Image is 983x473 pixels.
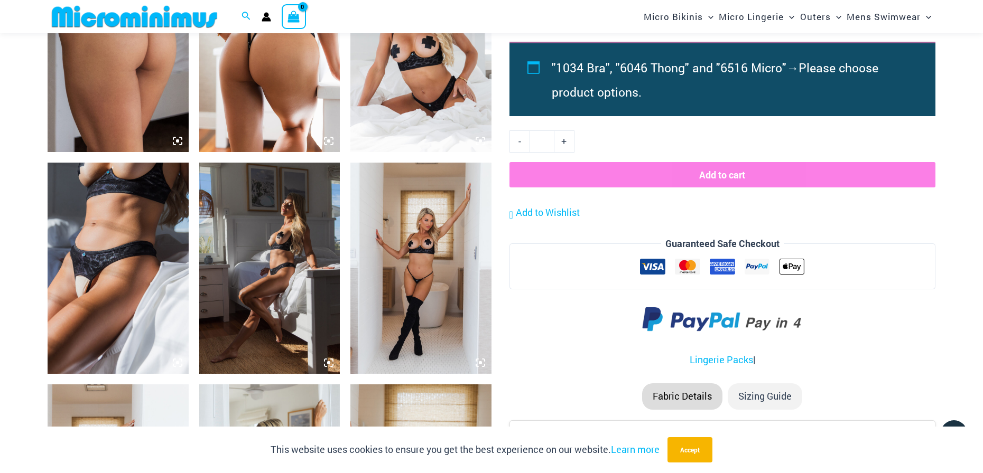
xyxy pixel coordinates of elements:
[48,163,189,374] img: Nights Fall Silver Leopard 1036 Bra 6046 Thong
[719,3,784,30] span: Micro Lingerie
[554,130,574,153] a: +
[271,442,660,458] p: This website uses cookies to ensure you get the best experience on our website.
[611,443,660,456] a: Learn more
[797,3,844,30] a: OutersMenu ToggleMenu Toggle
[703,3,713,30] span: Menu Toggle
[509,205,580,221] a: Add to Wishlist
[516,206,580,219] span: Add to Wishlist
[690,353,753,366] a: Lingerie Packs
[509,162,935,187] button: Add to cart
[242,10,251,24] a: Search icon link
[530,130,554,153] input: Product quantity
[282,4,306,29] a: View Shopping Cart, empty
[552,55,911,104] li: →
[716,3,797,30] a: Micro LingerieMenu ToggleMenu Toggle
[48,5,221,29] img: MM SHOP LOGO FLAT
[509,130,530,153] a: -
[800,3,831,30] span: Outers
[350,163,491,374] img: Nights Fall Silver Leopard 1036 Bra 6516 Micro
[509,352,935,368] p: |
[639,2,935,32] nav: Site Navigation
[784,3,794,30] span: Menu Toggle
[552,60,786,75] span: "1034 Bra", "6046 Thong" and "6516 Micro"
[552,60,878,100] span: Please choose product options.
[642,383,722,410] li: Fabric Details
[844,3,934,30] a: Mens SwimwearMenu ToggleMenu Toggle
[921,3,931,30] span: Menu Toggle
[667,437,712,462] button: Accept
[728,383,802,410] li: Sizing Guide
[199,163,340,374] img: Nights Fall Silver Leopard 1036 Bra 6046 Thong
[644,3,703,30] span: Micro Bikinis
[831,3,841,30] span: Menu Toggle
[661,236,784,252] legend: Guaranteed Safe Checkout
[641,3,716,30] a: Micro BikinisMenu ToggleMenu Toggle
[262,12,271,22] a: Account icon link
[847,3,921,30] span: Mens Swimwear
